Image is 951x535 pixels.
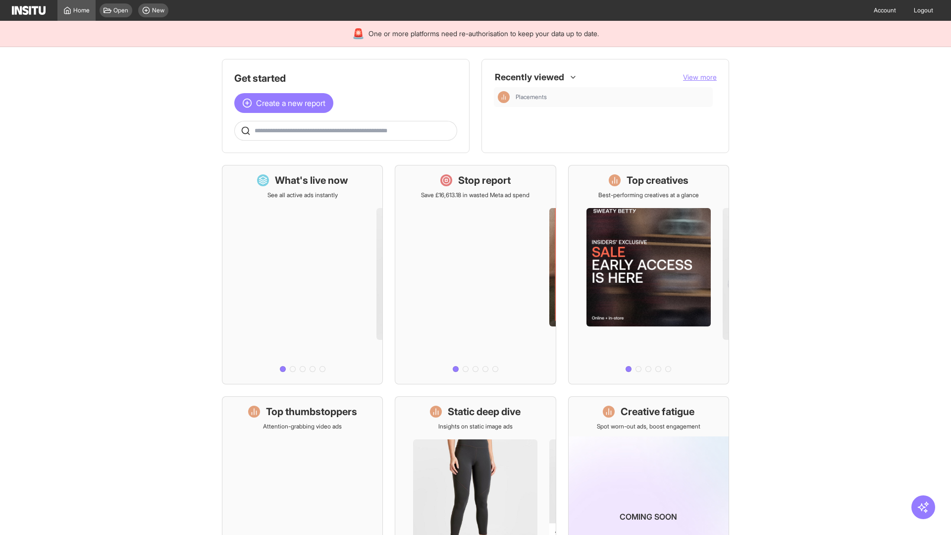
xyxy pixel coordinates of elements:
div: 🚨 [352,27,365,41]
h1: Static deep dive [448,405,521,419]
span: Open [113,6,128,14]
h1: Top thumbstoppers [266,405,357,419]
img: Logo [12,6,46,15]
h1: Top creatives [627,173,688,187]
span: Placements [516,93,547,101]
p: Save £16,613.18 in wasted Meta ad spend [421,191,529,199]
a: Top creativesBest-performing creatives at a glance [568,165,729,384]
h1: Stop report [458,173,511,187]
span: Home [73,6,90,14]
button: View more [683,72,717,82]
h1: What's live now [275,173,348,187]
span: View more [683,73,717,81]
span: New [152,6,164,14]
button: Create a new report [234,93,333,113]
p: See all active ads instantly [267,191,338,199]
span: Placements [516,93,709,101]
p: Insights on static image ads [438,423,513,430]
span: One or more platforms need re-authorisation to keep your data up to date. [369,29,599,39]
div: Insights [498,91,510,103]
a: What's live nowSee all active ads instantly [222,165,383,384]
span: Create a new report [256,97,325,109]
p: Attention-grabbing video ads [263,423,342,430]
a: Stop reportSave £16,613.18 in wasted Meta ad spend [395,165,556,384]
p: Best-performing creatives at a glance [598,191,699,199]
h1: Get started [234,71,457,85]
